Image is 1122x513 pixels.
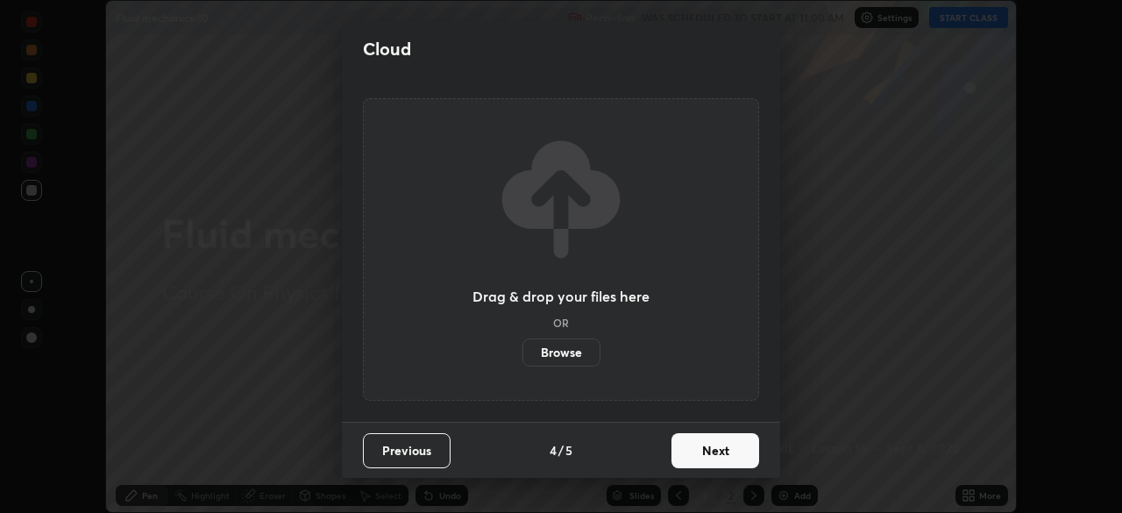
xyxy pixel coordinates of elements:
[671,433,759,468] button: Next
[558,441,564,460] h4: /
[553,317,569,328] h5: OR
[565,441,572,460] h4: 5
[472,289,650,303] h3: Drag & drop your files here
[363,433,451,468] button: Previous
[363,38,411,61] h2: Cloud
[550,441,557,460] h4: 4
